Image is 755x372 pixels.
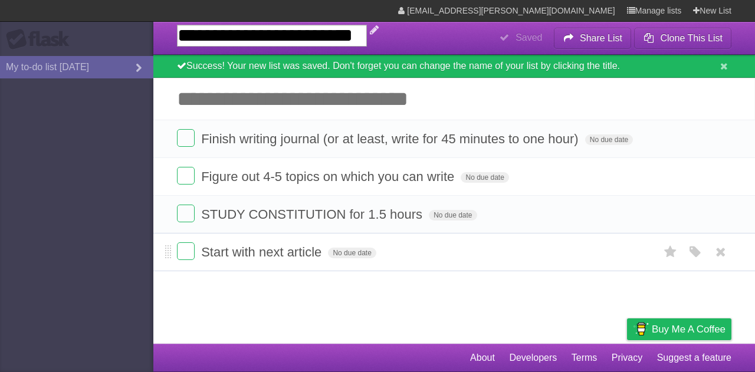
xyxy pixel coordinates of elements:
a: Terms [572,347,598,369]
span: Start with next article [201,245,324,259]
span: No due date [429,210,477,220]
a: Buy me a coffee [627,318,731,340]
span: No due date [461,172,508,183]
a: Developers [509,347,557,369]
b: Clone This List [660,33,723,43]
span: Finish writing journal (or at least, write for 45 minutes to one hour) [201,131,582,146]
a: About [470,347,495,369]
a: Privacy [612,347,642,369]
div: Flask [6,29,77,50]
label: Done [177,242,195,260]
label: Done [177,205,195,222]
img: Buy me a coffee [633,319,649,339]
label: Done [177,129,195,147]
label: Star task [659,242,682,262]
label: Done [177,167,195,185]
span: Buy me a coffee [652,319,726,340]
span: No due date [328,248,376,258]
button: Clone This List [634,28,731,49]
button: Share List [554,28,632,49]
b: Share List [580,33,622,43]
b: Saved [516,32,542,42]
span: STUDY CONSTITUTION for 1.5 hours [201,207,425,222]
span: No due date [585,134,633,145]
span: Figure out 4-5 topics on which you can write [201,169,457,184]
a: Suggest a feature [657,347,731,369]
div: Success! Your new list was saved. Don't forget you can change the name of your list by clicking t... [153,55,755,78]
